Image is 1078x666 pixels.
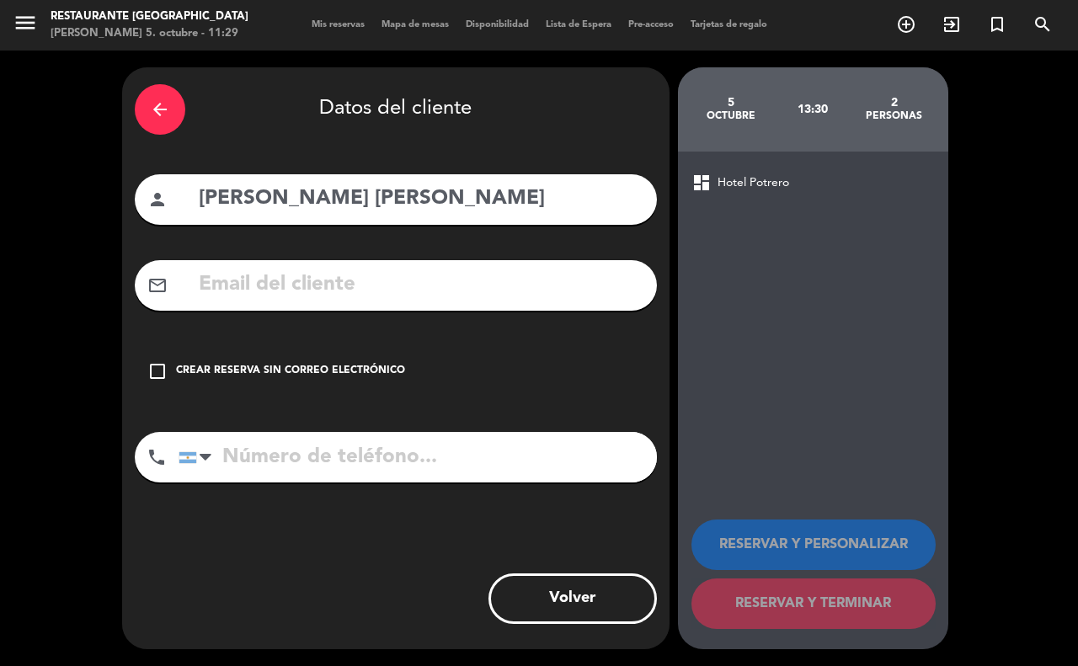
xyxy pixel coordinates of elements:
span: dashboard [691,173,712,193]
i: person [147,189,168,210]
div: 13:30 [771,80,853,139]
div: Restaurante [GEOGRAPHIC_DATA] [51,8,248,25]
span: Lista de Espera [537,20,620,29]
div: octubre [691,109,772,123]
div: Datos del cliente [135,80,657,139]
span: Mis reservas [303,20,373,29]
input: Email del cliente [197,268,644,302]
i: phone [147,447,167,467]
span: Disponibilidad [457,20,537,29]
div: Argentina: +54 [179,433,218,482]
i: exit_to_app [942,14,962,35]
div: Crear reserva sin correo electrónico [176,363,405,380]
i: turned_in_not [987,14,1007,35]
i: mail_outline [147,275,168,296]
div: personas [853,109,935,123]
button: RESERVAR Y TERMINAR [691,578,936,629]
button: RESERVAR Y PERSONALIZAR [691,519,936,570]
i: check_box_outline_blank [147,361,168,381]
button: Volver [488,573,657,624]
div: 5 [691,96,772,109]
i: menu [13,10,38,35]
span: Hotel Potrero [718,173,789,193]
span: Mapa de mesas [373,20,457,29]
span: Tarjetas de regalo [682,20,776,29]
i: search [1033,14,1053,35]
i: add_circle_outline [896,14,916,35]
input: Número de teléfono... [179,432,657,482]
div: [PERSON_NAME] 5. octubre - 11:29 [51,25,248,42]
span: Pre-acceso [620,20,682,29]
button: menu [13,10,38,41]
div: 2 [853,96,935,109]
input: Nombre del cliente [197,182,644,216]
i: arrow_back [150,99,170,120]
